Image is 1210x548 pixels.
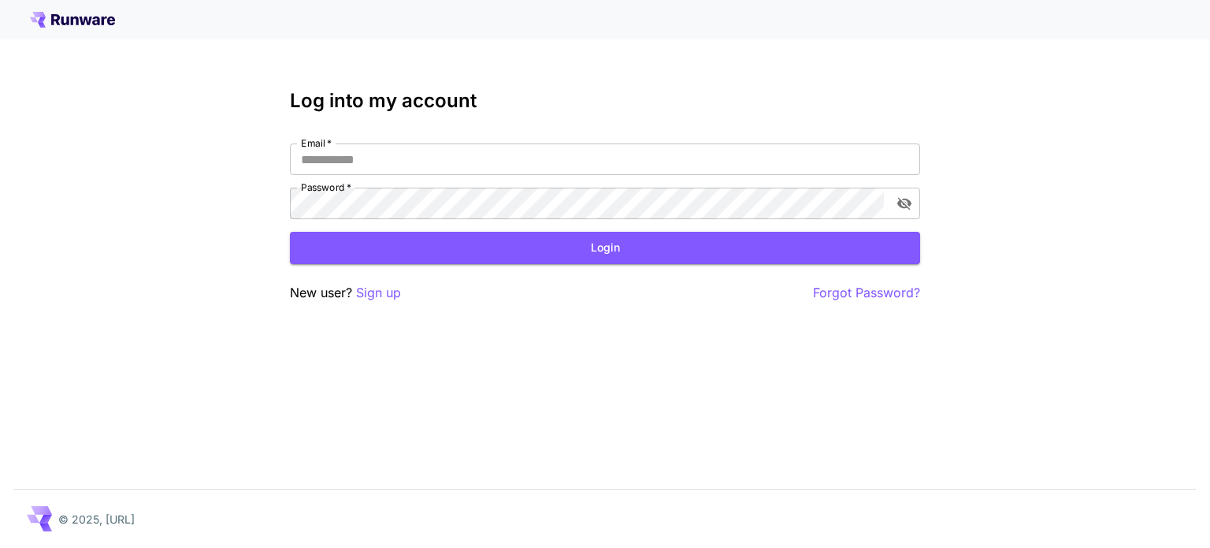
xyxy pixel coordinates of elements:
[58,511,135,527] p: © 2025, [URL]
[290,90,920,112] h3: Log into my account
[890,189,919,218] button: toggle password visibility
[290,232,920,264] button: Login
[813,283,920,303] button: Forgot Password?
[290,283,401,303] p: New user?
[301,136,332,150] label: Email
[301,181,351,194] label: Password
[356,283,401,303] button: Sign up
